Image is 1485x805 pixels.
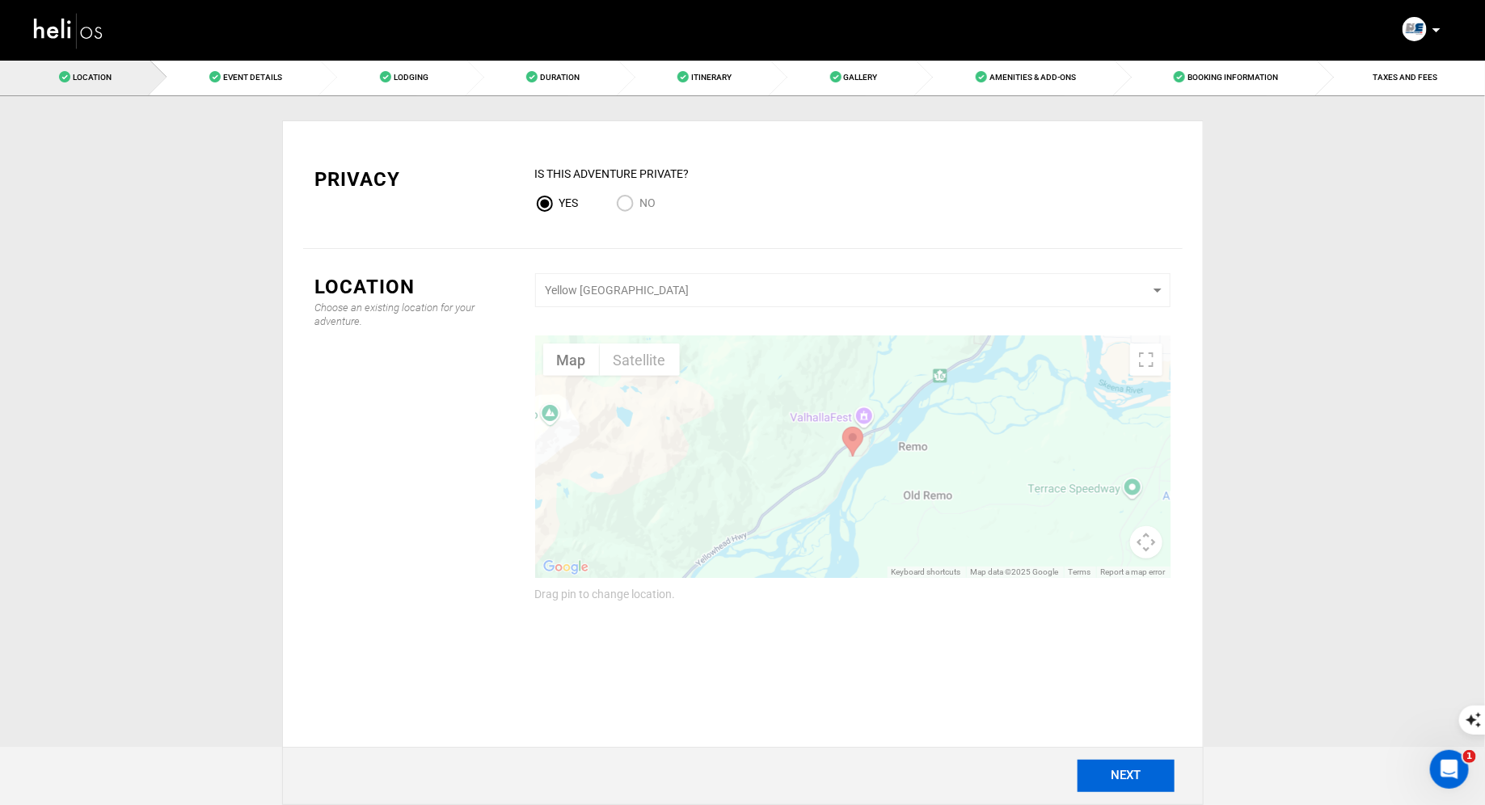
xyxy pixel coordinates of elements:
button: NEXT [1078,760,1175,792]
span: Location [73,73,112,82]
span: Lodging [394,73,428,82]
span: Event Details [223,73,282,82]
img: heli-logo [32,9,105,52]
span: Gallery [844,73,878,82]
div: Choose an existing location for your adventure. [315,301,511,328]
iframe: Intercom live chat [1430,750,1469,789]
div: IS this Adventure Private? [535,166,1171,182]
div: Privacy [315,166,511,193]
span: Amenities & Add-Ons [989,73,1076,82]
span: No [640,196,656,209]
span: Booking Information [1188,73,1278,82]
img: img_634049a79d2f80bb852de8805dc5f4d5.png [1403,17,1427,41]
span: TAXES AND FEES [1373,73,1437,82]
span: Duration [540,73,580,82]
span: Itinerary [691,73,732,82]
div: Location [315,273,511,301]
span: Yes [559,196,579,209]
